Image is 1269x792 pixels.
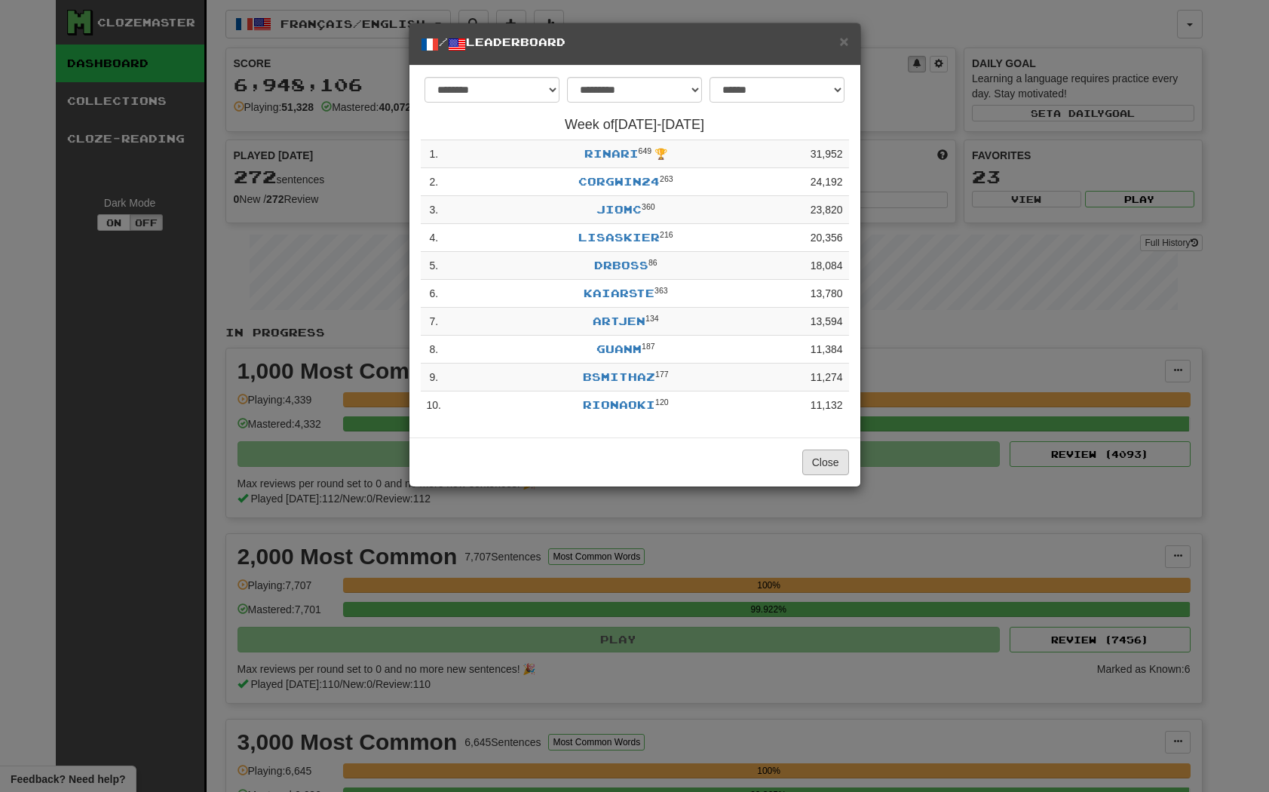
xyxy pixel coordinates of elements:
a: Rinari [584,147,639,160]
td: 9 . [421,364,447,391]
span: 🏆 [654,148,667,160]
td: 4 . [421,224,447,252]
sup: Level 187 [642,342,655,351]
sup: Level 216 [660,230,673,239]
h5: / Leaderboard [421,35,849,54]
td: 31,952 [805,140,849,168]
span: × [839,32,848,50]
sup: Level 86 [648,258,657,267]
h4: Week of [DATE] - [DATE] [421,118,849,133]
button: Close [839,33,848,49]
sup: Level 363 [654,286,668,295]
sup: Level 120 [655,398,669,407]
sup: Level 177 [655,370,669,379]
button: Close [802,450,849,475]
a: DrBoss [594,259,648,272]
a: rionaoki [583,398,655,411]
td: 23,820 [805,196,849,224]
td: 13,780 [805,280,849,308]
a: JioMc [596,203,642,216]
td: 3 . [421,196,447,224]
sup: Level 649 [639,146,652,155]
a: kaiarste [584,287,654,299]
sup: Level 263 [660,174,673,183]
td: 11,384 [805,336,849,364]
a: Lisaskier [578,231,660,244]
a: corgwin24 [578,175,660,188]
a: artjen [593,315,645,327]
td: 8 . [421,336,447,364]
td: 10 . [421,391,447,419]
td: 7 . [421,308,447,336]
td: 24,192 [805,168,849,196]
td: 11,132 [805,391,849,419]
sup: Level 360 [642,202,655,211]
td: 1 . [421,140,447,168]
td: 6 . [421,280,447,308]
td: 18,084 [805,252,849,280]
td: 13,594 [805,308,849,336]
td: 20,356 [805,224,849,252]
a: guanm [596,342,642,355]
sup: Level 134 [645,314,659,323]
td: 11,274 [805,364,849,391]
a: bsmithaz [583,370,655,383]
td: 5 . [421,252,447,280]
td: 2 . [421,168,447,196]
